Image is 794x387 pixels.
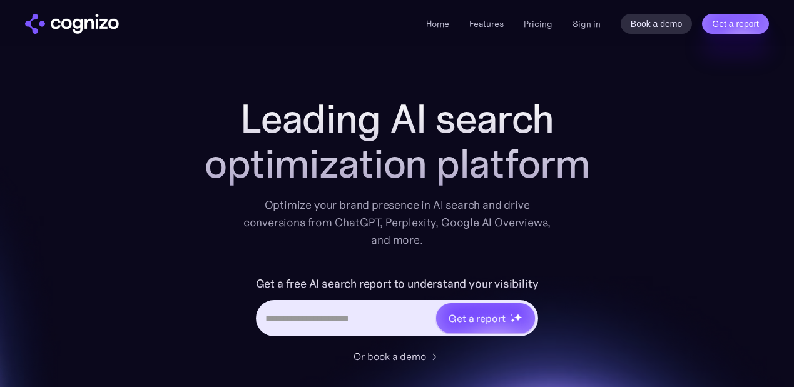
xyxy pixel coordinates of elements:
[469,18,504,29] a: Features
[511,318,515,323] img: star
[449,311,505,326] div: Get a report
[435,302,536,334] a: Get a reportstarstarstar
[621,14,693,34] a: Book a demo
[256,274,539,343] form: Hero URL Input Form
[354,349,441,364] a: Or book a demo
[256,274,539,294] label: Get a free AI search report to understand your visibility
[702,14,769,34] a: Get a report
[426,18,449,29] a: Home
[25,14,119,34] img: cognizo logo
[573,16,601,31] a: Sign in
[25,14,119,34] a: home
[243,196,551,249] div: Optimize your brand presence in AI search and drive conversions from ChatGPT, Perplexity, Google ...
[511,314,512,316] img: star
[524,18,552,29] a: Pricing
[354,349,426,364] div: Or book a demo
[147,96,648,186] h1: Leading AI search optimization platform
[514,313,522,321] img: star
